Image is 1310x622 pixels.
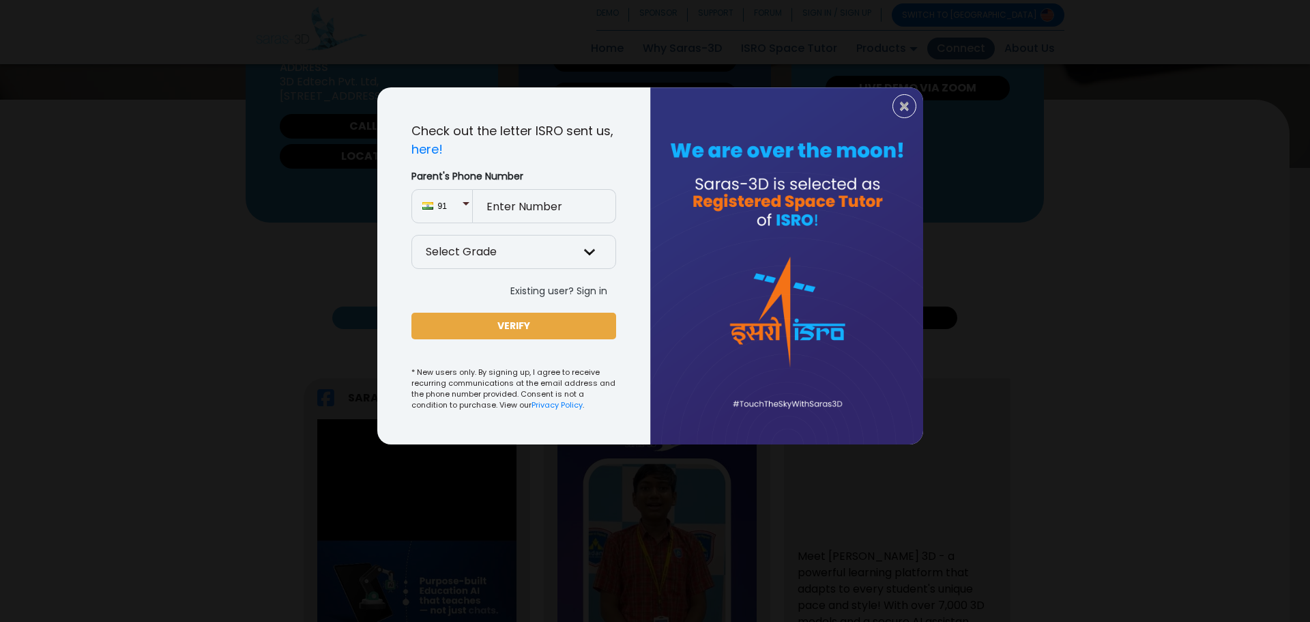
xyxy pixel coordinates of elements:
a: Privacy Policy [532,399,583,410]
span: × [899,98,910,115]
p: Check out the letter ISRO sent us, [411,122,616,158]
button: Existing user? Sign in [501,280,616,302]
small: * New users only. By signing up, I agree to receive recurring communications at the email address... [411,367,616,410]
input: Enter Number [473,189,616,223]
a: here! [411,141,443,158]
span: 91 [438,200,462,212]
button: Close [892,94,916,118]
button: VERIFY [411,313,616,339]
label: Parent's Phone Number [411,169,616,184]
